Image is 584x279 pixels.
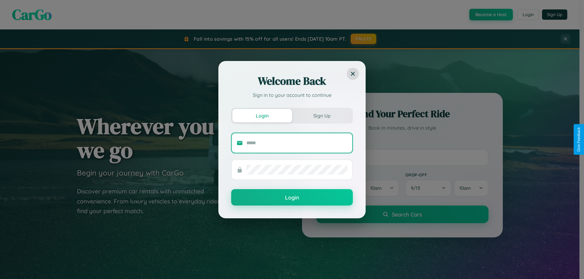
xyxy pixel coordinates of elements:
[231,91,353,99] p: Sign in to your account to continue
[577,127,581,152] div: Give Feedback
[231,74,353,88] h2: Welcome Back
[292,109,352,122] button: Sign Up
[232,109,292,122] button: Login
[231,189,353,206] button: Login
